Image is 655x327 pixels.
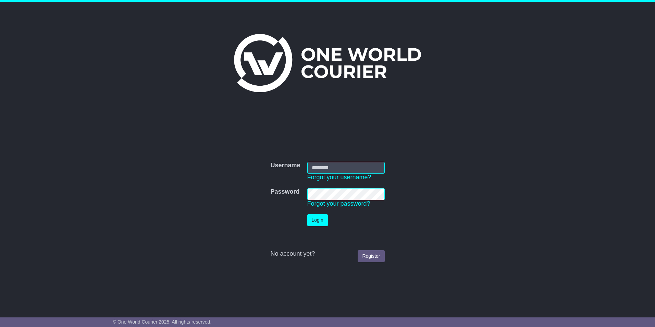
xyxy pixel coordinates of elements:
img: One World [234,34,421,92]
div: No account yet? [270,250,384,258]
label: Password [270,188,299,196]
a: Forgot your username? [307,174,371,181]
a: Forgot your password? [307,200,370,207]
label: Username [270,162,300,169]
span: © One World Courier 2025. All rights reserved. [113,319,212,325]
a: Register [358,250,384,262]
button: Login [307,214,328,226]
